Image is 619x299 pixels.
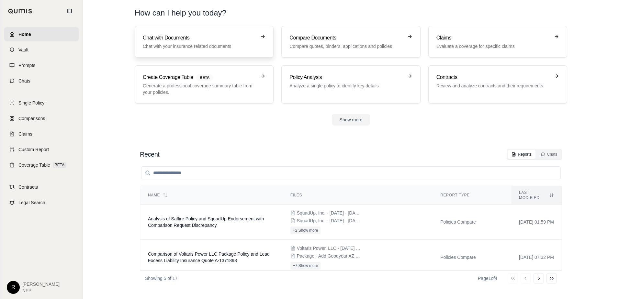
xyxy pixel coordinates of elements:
[289,34,403,42] h3: Compare Documents
[18,184,38,190] span: Contracts
[281,65,420,104] a: Policy AnalysisAnalyze a single policy to identify key details
[4,195,79,210] a: Legal Search
[512,152,532,157] div: Reports
[519,190,554,200] div: Last modified
[433,186,511,205] th: Report Type
[143,34,256,42] h3: Chat with Documents
[508,150,535,159] button: Reports
[4,96,79,110] a: Single Policy
[18,131,32,137] span: Claims
[290,227,321,234] button: +2 Show more
[18,115,45,122] span: Comparisons
[290,262,321,270] button: +7 Show more
[4,27,79,41] a: Home
[281,26,420,58] a: Compare DocumentsCompare quotes, binders, applications and policies
[18,31,31,38] span: Home
[4,111,79,126] a: Comparisons
[143,83,256,95] p: Generate a professional coverage summary table from your policies.
[18,47,28,53] span: Vault
[297,245,362,251] span: Voltaris Power, LLC - 10.29.2024 - 10.29.2025 Package Policy.pdf
[22,281,60,287] span: [PERSON_NAME]
[196,74,213,81] span: BETA
[4,158,79,172] a: Coverage TableBETA
[433,205,511,240] td: Policies Compare
[433,240,511,275] td: Policies Compare
[4,142,79,157] a: Custom Report
[332,114,370,126] button: Show more
[511,205,562,240] td: [DATE] 01:59 PM
[436,73,550,81] h3: Contracts
[436,34,550,42] h3: Claims
[7,281,20,294] div: R
[18,146,49,153] span: Custom Report
[541,152,557,157] div: Chats
[140,150,159,159] h2: Recent
[297,210,362,216] span: SquadUp, Inc. - 4.14.2025 - 4.14.2026 - BOP Endt - Add $1M Umbrella Limit.pdf
[4,43,79,57] a: Vault
[64,6,75,16] button: Collapse sidebar
[18,162,50,168] span: Coverage Table
[283,186,433,205] th: Files
[135,65,274,104] a: Create Coverage TableBETAGenerate a professional coverage summary table from your policies.
[4,74,79,88] a: Chats
[436,83,550,89] p: Review and analyze contracts and their requirements
[143,43,256,50] p: Chat with your insurance related documents
[135,8,226,18] h1: How can I help you today?
[18,199,45,206] span: Legal Search
[148,251,270,263] span: Comparison of Voltaris Power LLC Package Policy and Lead Excess Liability Insurance Quote A-1371893
[8,9,32,14] img: Qumis Logo
[436,43,550,50] p: Evaluate a coverage for specific claims
[18,78,30,84] span: Chats
[297,217,362,224] span: SquadUp, Inc. - 4.14.2025 - 4.14.2026 - BOP Endt - Updating Sales.pdf
[148,193,275,198] div: Name
[145,275,177,282] p: Showing 5 of 17
[289,73,403,81] h3: Policy Analysis
[537,150,561,159] button: Chats
[18,62,35,69] span: Prompts
[478,275,497,282] div: Page 1 of 4
[18,100,44,106] span: Single Policy
[511,240,562,275] td: [DATE] 07:32 PM
[428,65,567,104] a: ContractsReview and analyze contracts and their requirements
[289,83,403,89] p: Analyze a single policy to identify key details
[22,287,60,294] span: NFP
[4,127,79,141] a: Claims
[289,43,403,50] p: Compare quotes, binders, applications and policies
[53,162,66,168] span: BETA
[143,73,256,81] h3: Create Coverage Table
[4,180,79,194] a: Contracts
[297,253,362,259] span: Package - Add Goodyear AZ Location.pdf
[4,58,79,72] a: Prompts
[428,26,567,58] a: ClaimsEvaluate a coverage for specific claims
[148,216,264,228] span: Analysis of Saffire Policy and SquadUp Endorsement with Comparison Request Discrepancy
[135,26,274,58] a: Chat with DocumentsChat with your insurance related documents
